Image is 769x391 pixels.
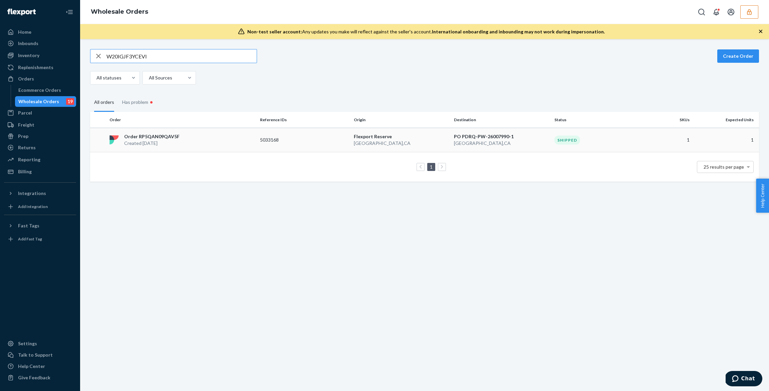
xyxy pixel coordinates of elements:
[4,361,76,372] a: Help Center
[4,50,76,61] a: Inventory
[18,52,39,59] div: Inventory
[4,220,76,231] button: Fast Tags
[704,164,744,170] span: 25 results per page
[4,120,76,130] a: Freight
[354,133,449,140] p: Flexport Reserve
[15,96,76,107] a: Wholesale Orders19
[4,131,76,142] a: Prep
[717,49,759,63] button: Create Order
[724,5,738,19] button: Open account menu
[18,144,36,151] div: Returns
[247,29,302,34] span: Non-test seller account:
[18,222,39,229] div: Fast Tags
[18,340,37,347] div: Settings
[692,128,759,152] td: 1
[4,166,76,177] a: Billing
[695,5,708,19] button: Open Search Box
[4,142,76,153] a: Returns
[692,112,759,128] th: Expected Units
[124,133,180,140] p: Order RP5QAN09QAV5F
[18,98,59,105] div: Wholesale Orders
[18,352,53,358] div: Talk to Support
[18,87,61,93] div: Ecommerce Orders
[18,29,31,35] div: Home
[18,40,38,47] div: Inbounds
[451,112,552,128] th: Destination
[94,93,114,112] div: All orders
[18,204,48,209] div: Add Integration
[552,112,646,128] th: Status
[645,112,692,128] th: SKUs
[106,49,257,63] input: Search orders
[4,154,76,165] a: Reporting
[4,338,76,349] a: Settings
[18,75,34,82] div: Orders
[554,136,580,145] div: Shipped
[109,135,119,145] img: flexport logo
[4,108,76,118] a: Parcel
[124,140,180,147] p: Created [DATE]
[18,168,32,175] div: Billing
[429,164,434,170] a: Page 1 is your current page
[66,98,74,105] div: 19
[4,201,76,212] a: Add Integration
[4,234,76,244] a: Add Fast Tag
[4,38,76,49] a: Inbounds
[351,112,452,128] th: Origin
[18,374,50,381] div: Give Feedback
[4,73,76,84] a: Orders
[354,140,449,147] p: [GEOGRAPHIC_DATA] , CA
[432,29,605,34] span: International onboarding and inbounding may not work during impersonation.
[260,137,313,143] p: 5033168
[15,85,76,95] a: Ecommerce Orders
[122,92,155,112] div: Has problem
[454,140,549,147] p: [GEOGRAPHIC_DATA] , CA
[4,62,76,73] a: Replenishments
[18,110,32,116] div: Parcel
[7,9,36,15] img: Flexport logo
[710,5,723,19] button: Open notifications
[148,98,155,107] div: •
[726,371,762,388] iframe: Opens a widget where you can chat to one of our agents
[4,188,76,199] button: Integrations
[107,112,257,128] th: Order
[85,2,154,22] ol: breadcrumbs
[18,363,45,370] div: Help Center
[148,74,149,81] input: All Sources
[4,350,76,360] button: Talk to Support
[645,128,692,152] td: 1
[18,122,34,128] div: Freight
[454,133,549,140] p: PO PDRQ-PW-26007990-1
[18,190,46,197] div: Integrations
[18,64,53,71] div: Replenishments
[247,28,605,35] div: Any updates you make will reflect against the seller's account.
[96,74,96,81] input: All statuses
[18,133,28,140] div: Prep
[4,372,76,383] button: Give Feedback
[18,156,40,163] div: Reporting
[91,8,148,15] a: Wholesale Orders
[4,27,76,37] a: Home
[18,236,42,242] div: Add Fast Tag
[63,5,76,19] button: Close Navigation
[756,179,769,213] button: Help Center
[257,112,351,128] th: Reference IDs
